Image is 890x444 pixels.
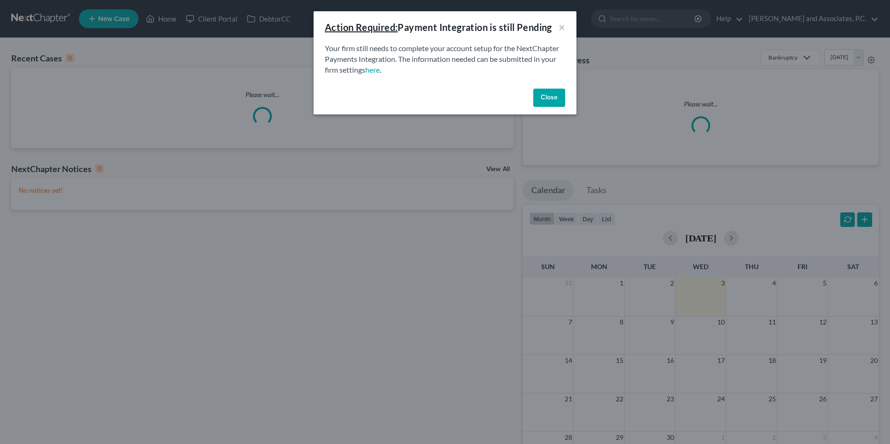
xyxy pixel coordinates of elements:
[559,22,565,33] button: ×
[325,22,398,33] u: Action Required:
[325,21,552,34] div: Payment Integration is still Pending
[325,43,565,75] p: Your firm still needs to complete your account setup for the NextChapter Payments Integration. Th...
[533,89,565,107] button: Close
[365,65,380,74] a: here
